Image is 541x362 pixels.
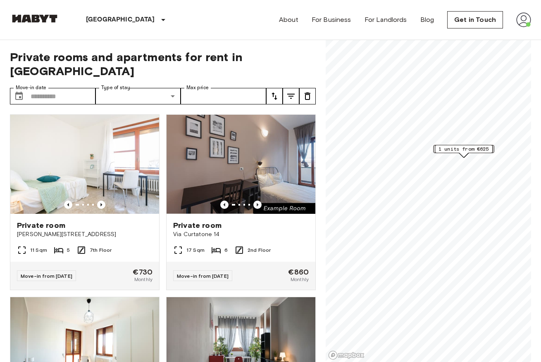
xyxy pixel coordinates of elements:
[86,15,155,25] p: [GEOGRAPHIC_DATA]
[434,145,494,158] div: Map marker
[133,268,153,276] span: €730
[21,273,72,279] span: Move-in from [DATE]
[10,50,316,78] span: Private rooms and apartments for rent in [GEOGRAPHIC_DATA]
[439,145,489,153] span: 1 units from €625
[312,15,351,25] a: For Business
[11,88,27,104] button: Choose date
[420,15,434,25] a: Blog
[64,201,72,209] button: Previous image
[10,114,160,290] a: Marketing picture of unit IT-14-048-001-03HPrevious imagePrevious imagePrivate room[PERSON_NAME][...
[17,230,153,239] span: [PERSON_NAME][STREET_ADDRESS]
[10,115,159,214] img: Marketing picture of unit IT-14-048-001-03H
[173,230,309,239] span: Via Curtatone 14
[220,201,229,209] button: Previous image
[97,201,105,209] button: Previous image
[253,201,262,209] button: Previous image
[328,350,365,360] a: Mapbox logo
[516,12,531,27] img: avatar
[447,11,503,28] a: Get in Touch
[167,115,315,214] img: Marketing picture of unit IT-14-030-002-06H
[365,15,407,25] a: For Landlords
[173,220,222,230] span: Private room
[224,246,228,254] span: 6
[16,84,46,91] label: Move-in date
[248,246,271,254] span: 2nd Floor
[291,276,309,283] span: Monthly
[90,246,112,254] span: 7th Floor
[288,268,309,276] span: €860
[134,276,153,283] span: Monthly
[30,246,47,254] span: 11 Sqm
[17,220,65,230] span: Private room
[186,84,209,91] label: Max price
[101,84,130,91] label: Type of stay
[279,15,298,25] a: About
[166,114,316,290] a: Marketing picture of unit IT-14-030-002-06HPrevious imagePrevious imagePrivate roomVia Curtatone ...
[186,246,205,254] span: 17 Sqm
[177,273,229,279] span: Move-in from [DATE]
[10,14,60,23] img: Habyt
[283,88,299,104] button: tune
[67,246,70,254] span: 5
[299,88,316,104] button: tune
[266,88,283,104] button: tune
[435,145,493,158] div: Map marker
